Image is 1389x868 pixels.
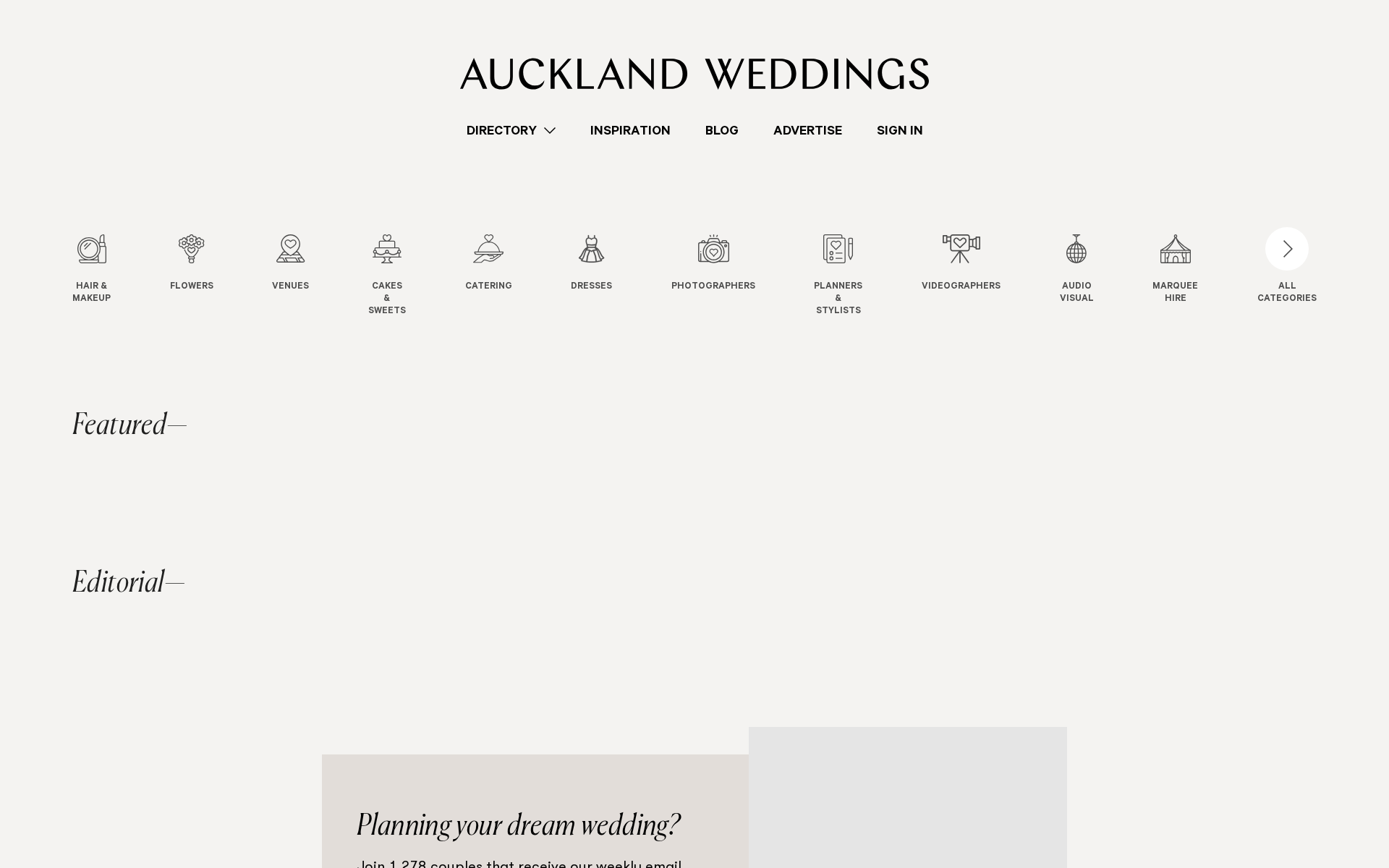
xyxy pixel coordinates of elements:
[814,234,891,318] swiper-slide: 8 / 12
[72,234,111,306] a: Hair & Makeup
[1060,234,1094,306] a: Audio Visual
[465,281,512,294] span: Catering
[272,234,309,294] a: Venues
[170,234,242,318] swiper-slide: 2 / 12
[1152,281,1198,306] span: Marquee Hire
[571,234,641,318] swiper-slide: 6 / 12
[1060,281,1094,306] span: Audio Visual
[368,281,406,318] span: Cakes & Sweets
[1152,234,1198,306] a: Marquee Hire
[449,121,573,140] a: Directory
[571,281,612,294] span: Dresses
[460,58,930,90] img: Auckland Weddings Logo
[922,281,1001,294] span: Videographers
[357,812,714,841] h2: Planning your dream wedding?
[1257,234,1317,302] button: ALLCATEGORIES
[688,121,756,140] a: Blog
[72,569,185,598] h2: Editorial
[72,412,188,441] h2: Featured
[272,281,309,294] span: Venues
[671,281,755,294] span: Photographers
[859,121,940,140] a: Sign In
[170,281,213,294] span: Flowers
[465,234,512,294] a: Catering
[1152,234,1227,318] swiper-slide: 11 / 12
[368,234,435,318] swiper-slide: 4 / 12
[814,281,862,318] span: Planners & Stylists
[671,234,755,294] a: Photographers
[922,234,1001,294] a: Videographers
[170,234,213,294] a: Flowers
[671,234,784,318] swiper-slide: 7 / 12
[756,121,859,140] a: Advertise
[814,234,862,318] a: Planners & Stylists
[272,234,338,318] swiper-slide: 3 / 12
[465,234,541,318] swiper-slide: 5 / 12
[1060,234,1123,318] swiper-slide: 10 / 12
[72,234,140,318] swiper-slide: 1 / 12
[72,281,111,306] span: Hair & Makeup
[1257,281,1317,306] div: ALL CATEGORIES
[368,234,406,318] a: Cakes & Sweets
[922,234,1029,318] swiper-slide: 9 / 12
[571,234,612,294] a: Dresses
[573,121,688,140] a: Inspiration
